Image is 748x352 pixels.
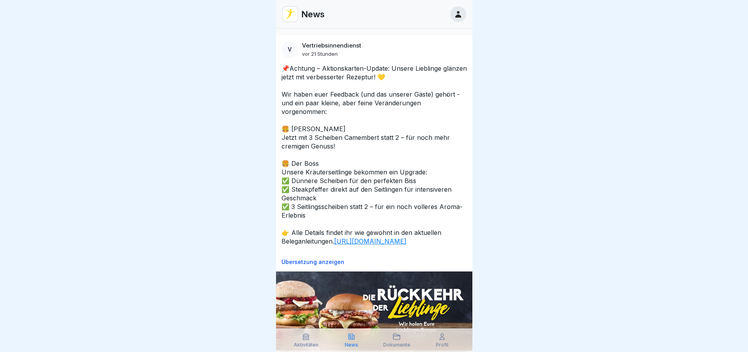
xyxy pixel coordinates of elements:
[436,342,448,348] p: Profil
[282,41,298,58] div: V
[383,342,410,348] p: Dokumente
[302,51,338,57] p: vor 21 Stunden
[301,9,325,19] p: News
[283,7,298,22] img: vd4jgc378hxa8p7qw0fvrl7x.png
[276,271,472,350] img: Post Image
[334,237,406,245] a: [URL][DOMAIN_NAME]
[302,42,361,49] p: Vertriebsinnendienst
[282,64,467,254] p: 📌Achtung – Aktionskarten-Update: Unsere Lieblinge glänzen jetzt mit verbesserter Rezeptur! 💛 Wir ...
[294,342,318,348] p: Aktivitäten
[345,342,358,348] p: News
[282,259,467,265] p: Übersetzung anzeigen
